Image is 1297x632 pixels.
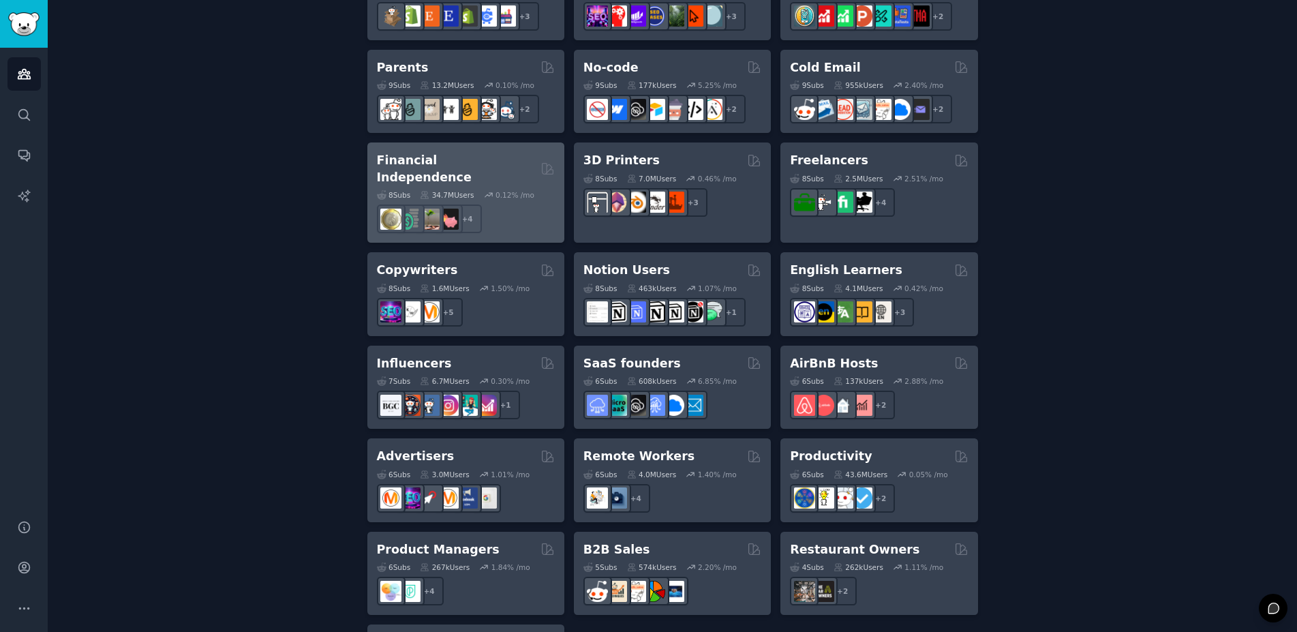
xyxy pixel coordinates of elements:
img: lifehacks [813,487,834,509]
div: 2.40 % /mo [904,80,943,90]
div: 9 Sub s [790,80,824,90]
img: SaaS [587,395,608,416]
img: Etsy [418,5,440,27]
img: SEO [380,301,401,322]
h2: English Learners [790,262,902,279]
div: 8 Sub s [377,284,411,293]
img: InstagramMarketing [438,395,459,416]
img: ender3 [644,192,665,213]
div: 1.6M Users [420,284,470,293]
div: 0.46 % /mo [698,174,737,183]
div: + 2 [866,391,895,419]
img: Freelancers [851,192,872,213]
img: BeautyGuruChatter [380,395,401,416]
img: fatFIRE [438,209,459,230]
img: NewParents [457,99,478,120]
div: 1.11 % /mo [904,562,943,572]
img: languagelearning [794,301,815,322]
img: content_marketing [418,301,440,322]
div: 6 Sub s [377,470,411,479]
div: 6.85 % /mo [698,376,737,386]
img: ecommerce_growth [495,5,516,27]
img: webflow [606,99,627,120]
img: GummySearch logo [8,12,40,36]
div: 4.1M Users [834,284,883,293]
div: 9 Sub s [377,80,411,90]
img: EnglishLearning [813,301,834,322]
h2: SaaS founders [583,355,681,372]
div: 2.51 % /mo [904,174,943,183]
img: Fiverr [832,192,853,213]
div: 6 Sub s [583,470,617,479]
div: 0.30 % /mo [491,376,530,386]
img: LeadGeneration [832,99,853,120]
img: freelance_forhire [813,192,834,213]
div: 0.42 % /mo [904,284,943,293]
div: + 4 [453,205,482,233]
div: 7.0M Users [627,174,677,183]
img: FreeNotionTemplates [625,301,646,322]
img: b2b_sales [625,581,646,602]
h2: Freelancers [790,152,868,169]
img: SingleParents [399,99,421,120]
img: TechSEO [606,5,627,27]
div: + 5 [434,298,463,327]
img: language_exchange [832,301,853,322]
img: LearnEnglishOnReddit [851,301,872,322]
div: 8 Sub s [583,174,617,183]
div: 0.05 % /mo [909,470,948,479]
div: 574k Users [627,562,677,572]
img: restaurantowners [794,581,815,602]
img: toddlers [438,99,459,120]
div: 262k Users [834,562,883,572]
div: 8 Sub s [377,190,411,200]
img: dropship [380,5,401,27]
img: SEO_cases [644,5,665,27]
div: + 2 [828,577,857,605]
img: 3Dmodeling [606,192,627,213]
img: SEO [399,487,421,509]
div: + 3 [510,2,539,31]
img: SaaS_Email_Marketing [682,395,703,416]
div: 0.10 % /mo [495,80,534,90]
img: GoogleSearchConsole [682,5,703,27]
img: b2b_sales [870,99,891,120]
img: parentsofmultiples [476,99,497,120]
div: 1.84 % /mo [491,562,530,572]
img: coldemail [851,99,872,120]
div: + 2 [510,95,539,123]
img: AppIdeas [794,5,815,27]
h2: Influencers [377,355,452,372]
div: 6 Sub s [583,376,617,386]
div: + 3 [679,188,707,217]
img: B2BSaaS [663,395,684,416]
div: 267k Users [420,562,470,572]
img: selfpromotion [832,5,853,27]
img: SaaSSales [644,395,665,416]
img: advertising [438,487,459,509]
img: sales [794,99,815,120]
img: productivity [832,487,853,509]
img: SEO_Digital_Marketing [587,5,608,27]
img: nocodelowcode [663,99,684,120]
div: 2.20 % /mo [698,562,737,572]
div: + 3 [717,2,746,31]
div: + 2 [717,95,746,123]
img: notioncreations [606,301,627,322]
div: 6 Sub s [790,470,824,479]
img: RemoteJobs [587,487,608,509]
div: 955k Users [834,80,883,90]
div: + 2 [866,484,895,513]
h2: Financial Independence [377,152,536,185]
img: NoCodeMovement [682,99,703,120]
img: KeepWriting [399,301,421,322]
div: 4 Sub s [790,562,824,572]
img: alphaandbetausers [870,5,891,27]
div: 9 Sub s [583,80,617,90]
div: 0.12 % /mo [495,190,534,200]
img: microsaas [606,395,627,416]
img: daddit [380,99,401,120]
div: 1.01 % /mo [491,470,530,479]
img: FinancialPlanning [399,209,421,230]
img: sales [587,581,608,602]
